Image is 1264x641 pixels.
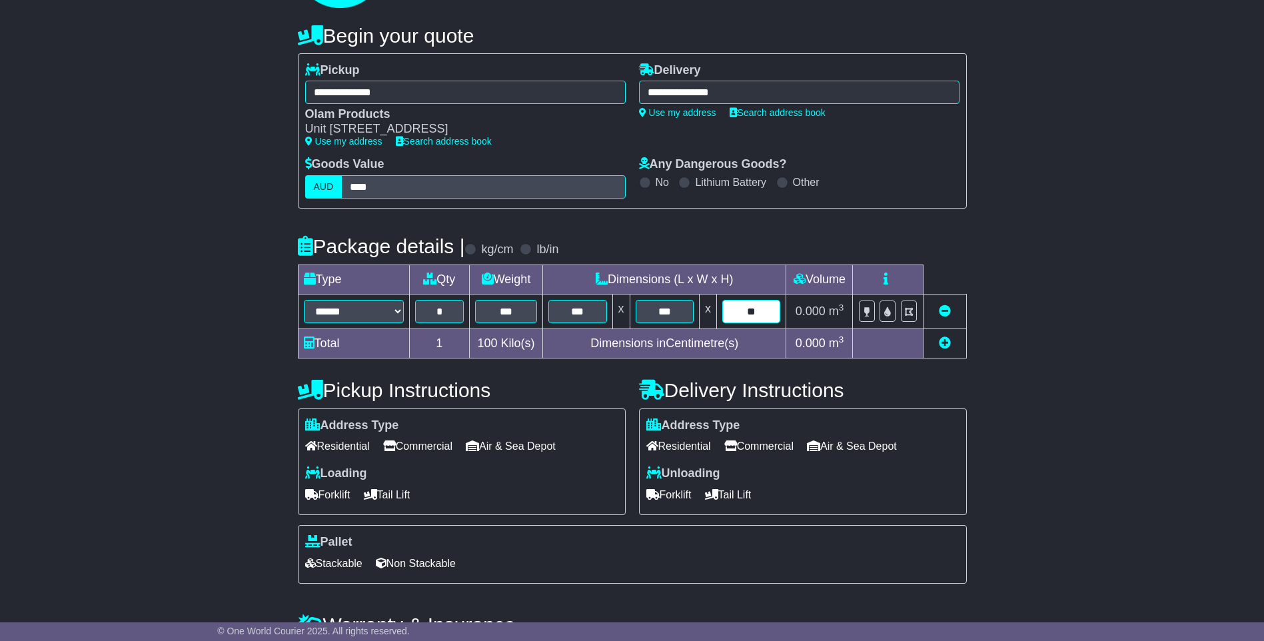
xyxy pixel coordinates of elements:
[536,243,558,257] label: lb/in
[298,235,465,257] h4: Package details |
[829,305,844,318] span: m
[478,336,498,350] span: 100
[793,176,820,189] label: Other
[364,484,410,505] span: Tail Lift
[305,157,384,172] label: Goods Value
[646,436,711,456] span: Residential
[409,328,470,358] td: 1
[305,553,362,574] span: Stackable
[298,328,409,358] td: Total
[305,466,367,481] label: Loading
[217,626,410,636] span: © One World Courier 2025. All rights reserved.
[298,379,626,401] h4: Pickup Instructions
[695,176,766,189] label: Lithium Battery
[305,535,352,550] label: Pallet
[839,334,844,344] sup: 3
[298,614,967,636] h4: Warranty & Insurance
[470,328,543,358] td: Kilo(s)
[305,436,370,456] span: Residential
[543,265,786,294] td: Dimensions (L x W x H)
[796,305,826,318] span: 0.000
[730,107,826,118] a: Search address book
[796,336,826,350] span: 0.000
[829,336,844,350] span: m
[298,25,967,47] h4: Begin your quote
[305,175,342,199] label: AUD
[699,294,716,328] td: x
[639,107,716,118] a: Use my address
[481,243,513,257] label: kg/cm
[305,122,612,137] div: Unit [STREET_ADDRESS]
[807,436,897,456] span: Air & Sea Depot
[939,305,951,318] a: Remove this item
[305,418,399,433] label: Address Type
[376,553,456,574] span: Non Stackable
[646,466,720,481] label: Unloading
[612,294,630,328] td: x
[383,436,452,456] span: Commercial
[409,265,470,294] td: Qty
[786,265,853,294] td: Volume
[705,484,752,505] span: Tail Lift
[298,265,409,294] td: Type
[639,63,701,78] label: Delivery
[656,176,669,189] label: No
[839,303,844,313] sup: 3
[939,336,951,350] a: Add new item
[466,436,556,456] span: Air & Sea Depot
[646,484,692,505] span: Forklift
[543,328,786,358] td: Dimensions in Centimetre(s)
[396,136,492,147] a: Search address book
[724,436,794,456] span: Commercial
[305,63,360,78] label: Pickup
[470,265,543,294] td: Weight
[639,379,967,401] h4: Delivery Instructions
[305,107,612,122] div: Olam Products
[305,484,350,505] span: Forklift
[646,418,740,433] label: Address Type
[305,136,382,147] a: Use my address
[639,157,787,172] label: Any Dangerous Goods?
